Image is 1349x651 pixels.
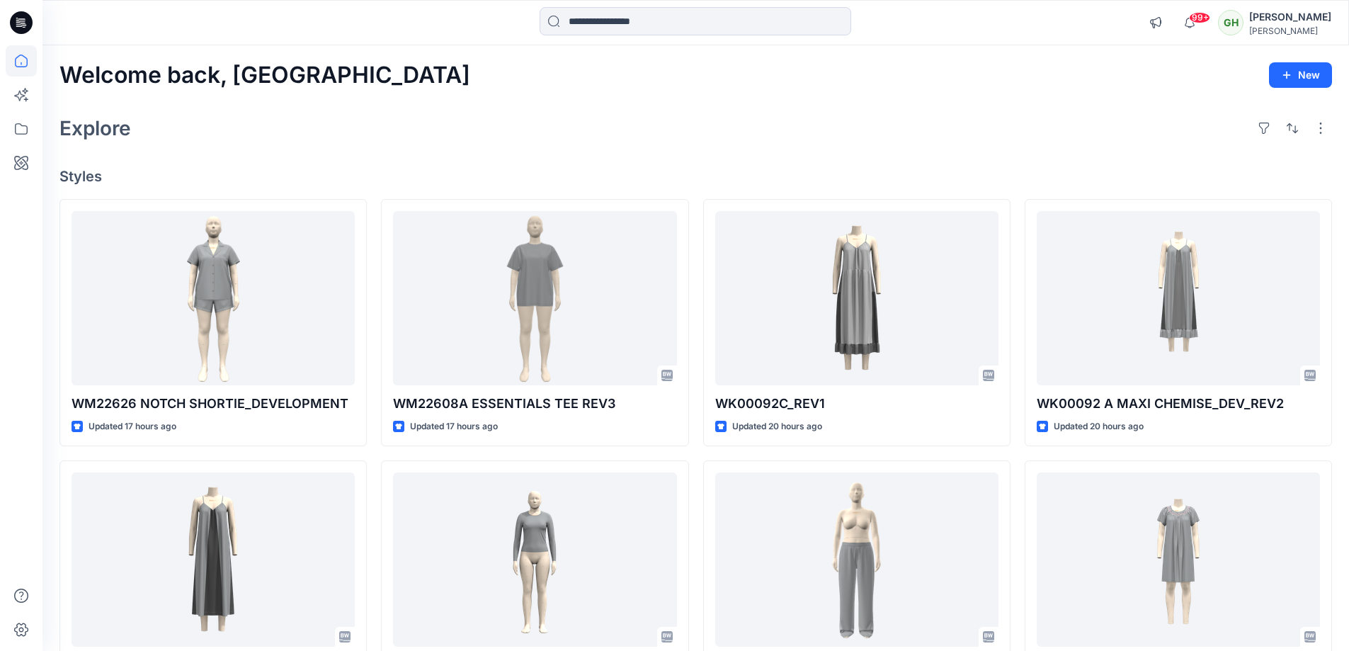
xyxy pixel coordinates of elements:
[1037,211,1320,386] a: WK00092 A MAXI CHEMISE_DEV_REV2
[59,62,470,89] h2: Welcome back, [GEOGRAPHIC_DATA]
[715,394,998,414] p: WK00092C_REV1
[393,394,676,414] p: WM22608A ESSENTIALS TEE REV3
[393,211,676,386] a: WM22608A ESSENTIALS TEE REV3
[72,211,355,386] a: WM22626 NOTCH SHORTIE_DEVELOPMENT
[393,472,676,647] a: COBD0405_REV3
[1037,472,1320,647] a: CH32697B_DEV
[72,472,355,647] a: WK00092B_REV2
[410,419,498,434] p: Updated 17 hours ago
[1054,419,1144,434] p: Updated 20 hours ago
[1249,26,1331,36] div: [PERSON_NAME]
[1189,12,1210,23] span: 99+
[1249,9,1331,26] div: [PERSON_NAME]
[715,211,998,386] a: WK00092C_REV1
[59,117,131,140] h2: Explore
[59,168,1332,185] h4: Styles
[1269,62,1332,88] button: New
[72,394,355,414] p: WM22626 NOTCH SHORTIE_DEVELOPMENT
[1037,394,1320,414] p: WK00092 A MAXI CHEMISE_DEV_REV2
[89,419,176,434] p: Updated 17 hours ago
[715,472,998,647] a: WM22609A_DEV_REV6
[732,419,822,434] p: Updated 20 hours ago
[1218,10,1243,35] div: GH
